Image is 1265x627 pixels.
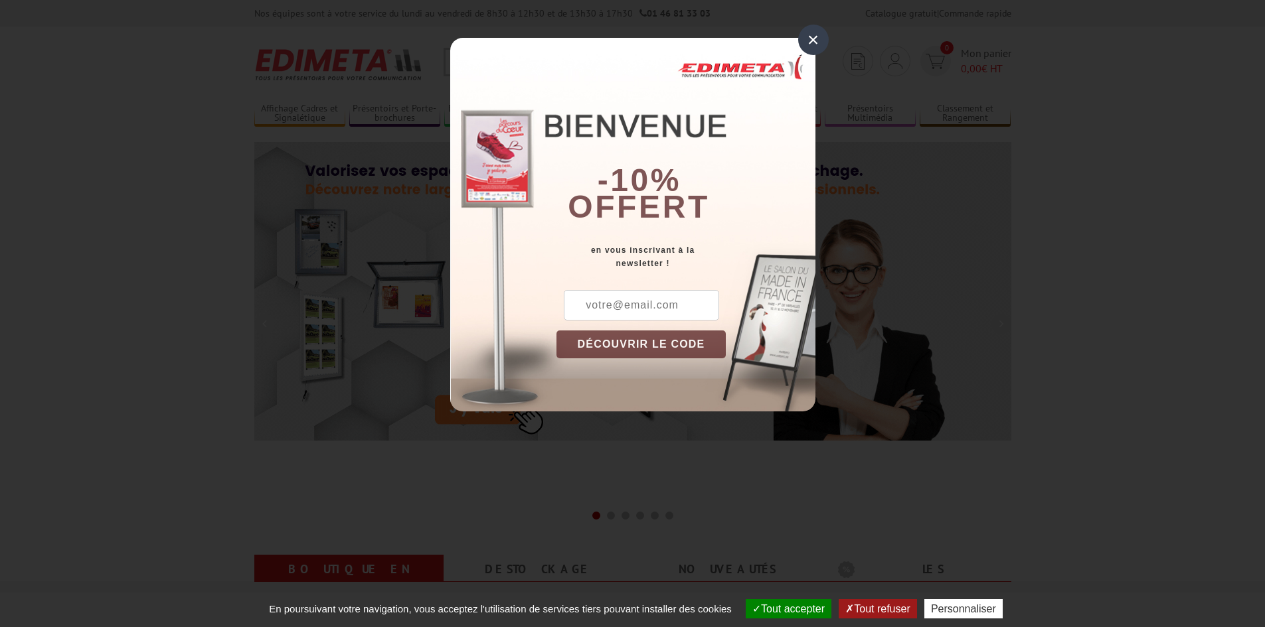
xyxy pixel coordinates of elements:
[839,599,916,618] button: Tout refuser
[556,330,726,358] button: DÉCOUVRIR LE CODE
[556,244,815,270] div: en vous inscrivant à la newsletter !
[924,599,1003,618] button: Personnaliser (fenêtre modale)
[746,599,831,618] button: Tout accepter
[262,603,738,614] span: En poursuivant votre navigation, vous acceptez l'utilisation de services tiers pouvant installer ...
[568,189,710,224] font: offert
[598,163,681,198] b: -10%
[564,290,719,320] input: votre@email.com
[798,25,829,55] div: ×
